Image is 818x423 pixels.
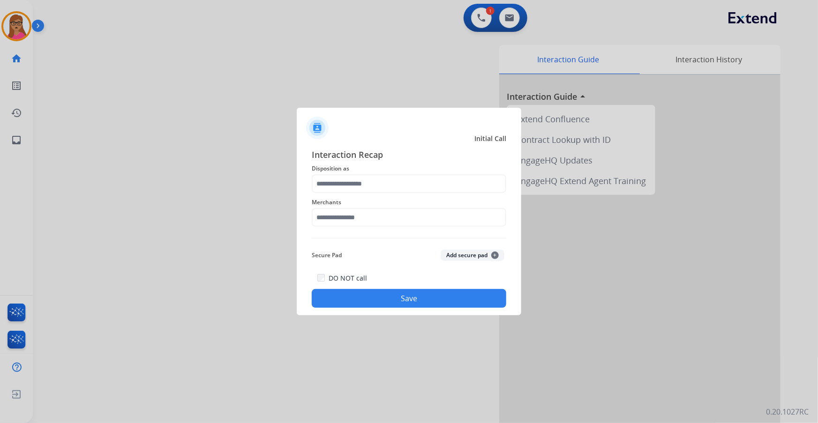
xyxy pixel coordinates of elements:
[312,250,342,261] span: Secure Pad
[312,197,506,208] span: Merchants
[312,163,506,174] span: Disposition as
[441,250,504,261] button: Add secure pad+
[312,148,506,163] span: Interaction Recap
[329,274,367,283] label: DO NOT call
[474,134,506,143] span: Initial Call
[312,238,506,238] img: contact-recap-line.svg
[491,252,499,259] span: +
[766,406,809,417] p: 0.20.1027RC
[312,289,506,308] button: Save
[306,117,329,139] img: contactIcon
